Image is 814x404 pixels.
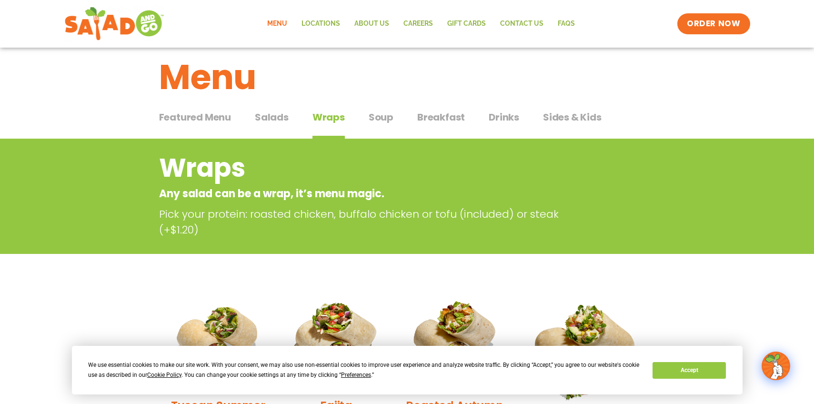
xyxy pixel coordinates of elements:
span: Soup [369,110,393,124]
span: ORDER NOW [687,18,740,30]
nav: Menu [260,13,582,35]
a: Contact Us [493,13,551,35]
span: Salads [255,110,289,124]
span: Preferences [341,372,371,378]
button: Accept [653,362,726,379]
h1: Menu [159,51,655,103]
img: Product photo for Fajita Wrap [284,286,388,390]
div: Tabbed content [159,107,655,139]
img: wpChatIcon [763,353,789,379]
h2: Wraps [159,149,579,187]
img: new-SAG-logo-768×292 [64,5,165,43]
img: Product photo for Tuscan Summer Wrap [166,286,270,390]
a: About Us [347,13,396,35]
span: Featured Menu [159,110,231,124]
div: Cookie Consent Prompt [72,346,743,394]
a: FAQs [551,13,582,35]
p: Any salad can be a wrap, it’s menu magic. [159,186,579,202]
span: Wraps [312,110,345,124]
span: Cookie Policy [147,372,181,378]
span: Breakfast [417,110,465,124]
div: We use essential cookies to make our site work. With your consent, we may also use non-essential ... [88,360,641,380]
span: Sides & Kids [543,110,602,124]
a: Locations [294,13,347,35]
p: Pick your protein: roasted chicken, buffalo chicken or tofu (included) or steak (+$1.20) [159,206,583,238]
img: Product photo for Roasted Autumn Wrap [402,286,506,390]
span: Drinks [489,110,519,124]
a: ORDER NOW [677,13,750,34]
a: GIFT CARDS [440,13,493,35]
a: Menu [260,13,294,35]
a: Careers [396,13,440,35]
